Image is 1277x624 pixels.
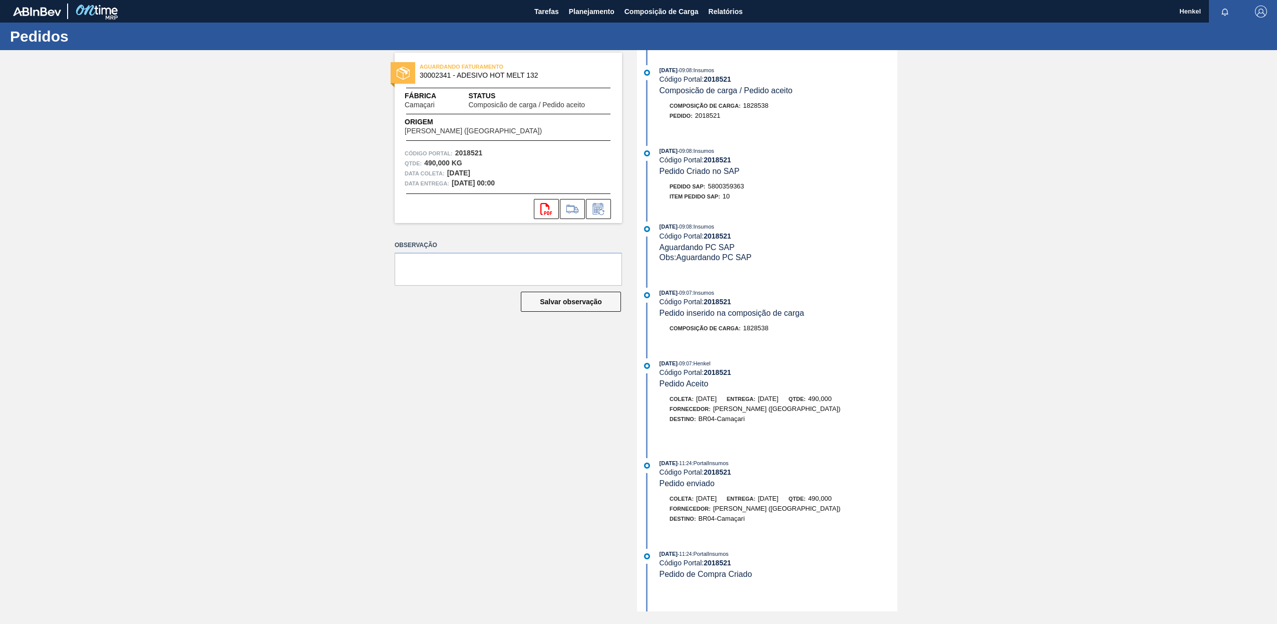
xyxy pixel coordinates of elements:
span: 1828538 [743,102,769,109]
span: : Insumos [692,148,714,154]
span: Pedido inserido na composição de carga [660,309,804,317]
span: [DATE] [696,395,717,402]
img: Logout [1255,6,1267,18]
span: - 09:07 [678,290,692,296]
img: atual [644,363,650,369]
span: : Henkel [692,360,710,366]
strong: 2018521 [704,468,731,476]
span: 490,000 [808,395,832,402]
span: Destino: [670,416,696,422]
span: Fornecedor: [670,406,711,412]
strong: [DATE] [447,169,470,177]
strong: 2018521 [704,232,731,240]
span: [PERSON_NAME] ([GEOGRAPHIC_DATA]) [713,405,841,412]
span: Pedido de Compra Criado [660,570,752,578]
span: Aguardando PC SAP [660,243,735,252]
span: Tarefas [534,6,559,18]
span: Planejamento [569,6,614,18]
strong: 2018521 [704,75,731,83]
span: Origem [405,117,570,127]
span: : Insumos [692,290,714,296]
span: : PortalInsumos [692,551,728,557]
span: 490,000 [808,495,832,502]
strong: 2018521 [704,156,731,164]
img: atual [644,150,650,156]
span: Composição de Carga : [670,325,741,331]
span: Composicão de carga / Pedido aceito [660,86,793,95]
span: [DATE] [660,460,678,466]
span: [DATE] [660,360,678,366]
span: [DATE] [660,148,678,154]
span: Entrega: [727,396,755,402]
img: atual [644,553,650,559]
div: Código Portal: [660,156,897,164]
span: Qtde: [788,396,805,402]
strong: [DATE] 00:00 [452,179,495,187]
strong: 2018521 [704,298,731,306]
div: Código Portal: [660,368,897,376]
span: 10 [723,192,730,200]
span: - 09:07 [678,361,692,366]
span: Relatórios [709,6,743,18]
span: Pedido Criado no SAP [660,167,740,175]
span: Entrega: [727,496,755,502]
span: [DATE] [758,395,778,402]
span: Camaçari [405,101,435,109]
span: Obs: Aguardando PC SAP [660,253,752,262]
span: : PortalInsumos [692,460,728,466]
span: Fábrica [405,91,466,101]
span: Qtde : [405,158,422,168]
span: 1828538 [743,324,769,332]
span: [DATE] [660,224,678,230]
div: Código Portal: [660,298,897,306]
span: [DATE] [696,495,717,502]
strong: 2018521 [704,559,731,567]
span: Coleta: [670,396,694,402]
span: BR04-Camaçari [699,515,745,522]
span: Coleta: [670,496,694,502]
img: atual [644,463,650,469]
span: Pedido : [670,113,693,119]
span: 30002341 - ADESIVO HOT MELT 132 [420,72,601,79]
span: [DATE] [660,67,678,73]
img: atual [644,226,650,232]
span: Status [468,91,612,101]
span: Destino: [670,516,696,522]
span: BR04-Camaçari [699,415,745,423]
span: Composicão de carga / Pedido aceito [468,101,585,109]
h1: Pedidos [10,31,188,42]
span: [PERSON_NAME] ([GEOGRAPHIC_DATA]) [405,127,542,135]
strong: 2018521 [704,368,731,376]
span: Data entrega: [405,178,449,188]
span: - 09:08 [678,148,692,154]
button: Notificações [1209,5,1241,19]
label: Observação [395,238,622,253]
span: : Insumos [692,67,714,73]
strong: 2018521 [455,149,483,157]
span: AGUARDANDO FATURAMENTO [420,62,560,72]
div: Código Portal: [660,468,897,476]
div: Código Portal: [660,559,897,567]
strong: 490,000 KG [424,159,462,167]
span: - 11:24 [678,551,692,557]
span: Qtde: [788,496,805,502]
div: Código Portal: [660,232,897,240]
span: Pedido enviado [660,479,715,488]
span: 2018521 [695,112,721,119]
div: Ir para Composição de Carga [560,199,585,219]
img: TNhmsLtSVTkK8tSr43FrP2fwEKptu5GPRR3wAAAABJRU5ErkJggg== [13,7,61,16]
div: Abrir arquivo PDF [534,199,559,219]
span: Item pedido SAP: [670,193,720,199]
span: Código Portal: [405,148,453,158]
span: - 09:08 [678,68,692,73]
span: [DATE] [660,551,678,557]
span: [DATE] [660,290,678,296]
span: Fornecedor: [670,506,711,512]
span: Pedido Aceito [660,379,709,388]
span: : Insumos [692,224,714,230]
img: atual [644,292,650,298]
img: atual [644,70,650,76]
div: Informar alteração no pedido [586,199,611,219]
div: Código Portal: [660,75,897,83]
span: Pedido SAP: [670,183,706,189]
